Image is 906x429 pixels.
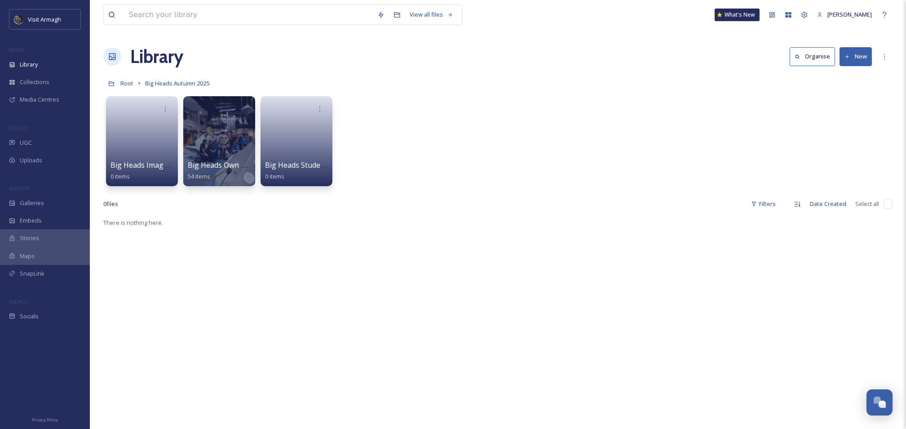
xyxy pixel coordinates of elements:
div: Filters [747,195,780,213]
span: Galleries [20,199,44,207]
span: Uploads [20,156,42,165]
span: Stories [20,234,39,242]
span: 0 items [265,172,284,180]
a: View all files [405,6,458,23]
input: Search your library [124,5,373,25]
span: Maps [20,252,35,260]
span: There is nothing here. [103,219,163,227]
div: Date Created [805,195,851,213]
a: Big Heads Autumn 2025 [145,78,209,89]
span: Big Heads Students content Autumn 2025 [265,160,406,170]
span: 54 items [188,172,210,180]
span: UGC [20,139,32,147]
a: Privacy Policy [32,414,58,425]
a: Root [120,78,133,89]
img: THE-FIRST-PLACE-VISIT-ARMAGH.COM-BLACK.jpg [14,15,23,24]
span: SnapLink [20,269,44,278]
span: Collections [20,78,49,86]
span: MEDIA [9,46,25,53]
span: Big Heads Autumn 2025 [145,79,209,87]
span: Big Heads Own captures autumn 2025 [188,160,317,170]
span: 0 file s [103,200,118,208]
span: Embeds [20,216,42,225]
a: Big Heads Own captures autumn 202554 items [188,161,317,180]
a: Big Heads Students content Autumn 20250 items [265,161,406,180]
span: Media Centres [20,95,59,104]
span: SOCIALS [9,298,27,305]
span: Library [20,60,38,69]
span: WIDGETS [9,185,30,192]
button: New [840,47,872,66]
a: Library [130,43,183,70]
span: [PERSON_NAME] [827,10,872,18]
span: Privacy Policy [32,417,58,423]
span: Socials [20,312,39,321]
a: [PERSON_NAME] [813,6,876,23]
button: Open Chat [866,389,893,416]
span: COLLECT [9,125,28,131]
span: 0 items [110,172,130,180]
span: Visit Armagh [28,15,61,23]
a: Big Heads Imagery 2025 [PERSON_NAME]0 items [110,161,252,180]
span: Root [120,79,133,87]
a: What's New [715,9,760,21]
span: Big Heads Imagery 2025 [PERSON_NAME] [110,160,252,170]
button: Organise [790,47,835,66]
span: Select all [855,200,879,208]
